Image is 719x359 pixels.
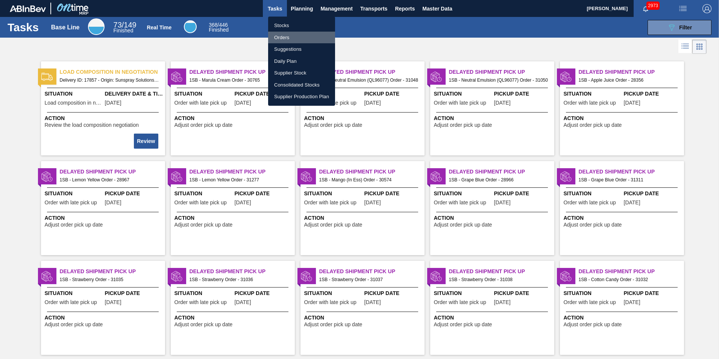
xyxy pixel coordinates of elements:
a: Suggestions [268,43,335,55]
a: Consolidated Stocks [268,79,335,91]
a: Supplier Production Plan [268,91,335,103]
a: Orders [268,32,335,44]
a: Supplier Stock [268,67,335,79]
a: Stocks [268,20,335,32]
a: Daily Plan [268,55,335,67]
